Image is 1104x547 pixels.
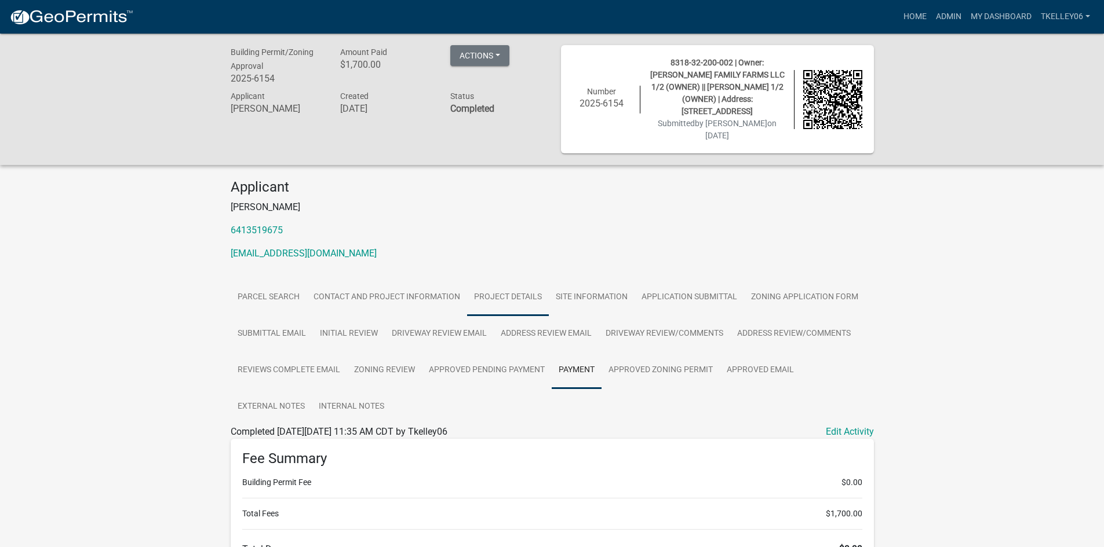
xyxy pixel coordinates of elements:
[231,248,377,259] a: [EMAIL_ADDRESS][DOMAIN_NAME]
[730,315,858,353] a: Address Review/Comments
[450,91,474,101] span: Status
[658,119,777,140] span: Submitted on [DATE]
[650,58,785,116] span: 8318-32-200-002 | Owner: [PERSON_NAME] FAMILY FARMS LLC 1/2 (OWNER) || [PERSON_NAME] 1/2 (OWNER) ...
[635,279,744,316] a: Application Submittal
[385,315,494,353] a: Driveway Review Email
[231,352,347,389] a: Reviews Complete Email
[744,279,865,316] a: Zoning Application Form
[467,279,549,316] a: Project Details
[312,388,391,425] a: Internal Notes
[242,476,862,489] li: Building Permit Fee
[587,87,616,96] span: Number
[313,315,385,353] a: Initial Review
[242,450,862,467] h6: Fee Summary
[231,225,283,236] a: 6413519675
[599,315,730,353] a: Driveway Review/Comments
[1036,6,1095,28] a: Tkelley06
[340,47,387,57] span: Amount Paid
[231,73,323,84] h6: 2025-6154
[340,91,369,101] span: Created
[231,179,874,196] h4: Applicant
[549,279,635,316] a: Site Information
[450,45,509,66] button: Actions
[573,98,632,109] h6: 2025-6154
[826,425,874,439] a: Edit Activity
[826,508,862,520] span: $1,700.00
[231,200,874,214] p: [PERSON_NAME]
[841,476,862,489] span: $0.00
[231,388,312,425] a: External Notes
[307,279,467,316] a: Contact and Project Information
[422,352,552,389] a: Approved Pending Payment
[720,352,801,389] a: Approved Email
[450,103,494,114] strong: Completed
[552,352,602,389] a: Payment
[242,508,862,520] li: Total Fees
[347,352,422,389] a: Zoning Review
[494,315,599,353] a: Address Review Email
[231,315,313,353] a: Submittal Email
[340,59,433,70] h6: $1,700.00
[231,91,265,101] span: Applicant
[340,103,433,114] h6: [DATE]
[231,103,323,114] h6: [PERSON_NAME]
[602,352,720,389] a: Approved Zoning Permit
[231,279,307,316] a: Parcel search
[899,6,931,28] a: Home
[231,47,314,71] span: Building Permit/Zoning Approval
[931,6,966,28] a: Admin
[695,119,767,128] span: by [PERSON_NAME]
[231,426,447,437] span: Completed [DATE][DATE] 11:35 AM CDT by Tkelley06
[966,6,1036,28] a: My Dashboard
[803,70,862,129] img: QR code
